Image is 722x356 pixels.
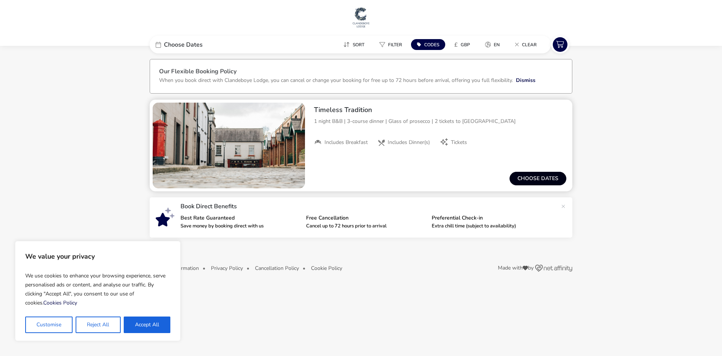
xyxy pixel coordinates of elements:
[25,317,73,333] button: Customise
[451,139,467,146] span: Tickets
[509,39,546,50] naf-pibe-menu-bar-item: Clear
[516,76,535,84] button: Dismiss
[314,117,566,125] p: 1 night B&B | 3-course dinner | Glass of prosecco | 2 tickets to [GEOGRAPHIC_DATA]
[432,224,551,229] p: Extra chill time (subject to availability)
[411,39,445,50] button: Codes
[448,39,479,50] naf-pibe-menu-bar-item: £GBP
[352,6,370,29] img: Main Website
[255,265,299,271] button: Cancellation Policy
[479,39,506,50] button: en
[76,317,120,333] button: Reject All
[308,100,572,152] div: Timeless Tradition1 night B&B | 3-course dinner | Glass of prosecco | 2 tickets to [GEOGRAPHIC_DA...
[454,41,458,48] i: £
[373,39,408,50] button: Filter
[306,224,426,229] p: Cancel up to 72 hours prior to arrival
[337,39,370,50] button: Sort
[388,42,402,48] span: Filter
[25,249,170,264] p: We value your privacy
[153,103,305,188] swiper-slide: 1 / 1
[211,265,243,271] button: Privacy Policy
[164,42,203,48] span: Choose Dates
[424,42,439,48] span: Codes
[180,203,557,209] p: Book Direct Benefits
[479,39,509,50] naf-pibe-menu-bar-item: en
[124,317,170,333] button: Accept All
[509,39,543,50] button: Clear
[159,68,563,76] h3: Our Flexible Booking Policy
[159,77,513,84] p: When you book direct with Clandeboye Lodge, you can cancel or change your booking for free up to ...
[337,39,373,50] naf-pibe-menu-bar-item: Sort
[494,42,500,48] span: en
[314,106,566,114] h2: Timeless Tradition
[432,215,551,221] p: Preferential Check-in
[43,299,77,306] a: Cookies Policy
[325,139,368,146] span: Includes Breakfast
[498,265,534,271] span: Made with by
[388,139,430,146] span: Includes Dinner(s)
[306,215,426,221] p: Free Cancellation
[25,268,170,311] p: We use cookies to enhance your browsing experience, serve personalised ads or content, and analys...
[411,39,448,50] naf-pibe-menu-bar-item: Codes
[311,265,342,271] button: Cookie Policy
[353,42,364,48] span: Sort
[461,42,470,48] span: GBP
[15,241,180,341] div: We value your privacy
[522,42,537,48] span: Clear
[180,224,300,229] p: Save money by booking direct with us
[448,39,476,50] button: £GBP
[373,39,411,50] naf-pibe-menu-bar-item: Filter
[510,172,566,185] button: Choose dates
[180,215,300,221] p: Best Rate Guaranteed
[150,36,262,53] div: Choose Dates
